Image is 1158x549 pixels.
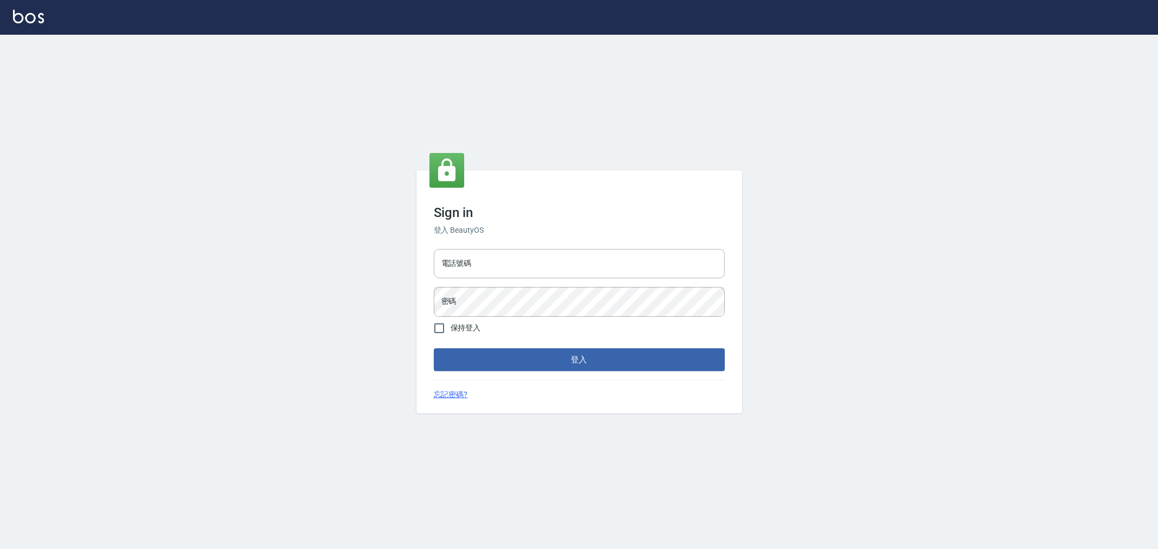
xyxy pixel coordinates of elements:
[434,225,725,236] h6: 登入 BeautyOS
[434,389,468,400] a: 忘記密碼?
[434,348,725,371] button: 登入
[13,10,44,23] img: Logo
[451,322,481,334] span: 保持登入
[434,205,725,220] h3: Sign in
